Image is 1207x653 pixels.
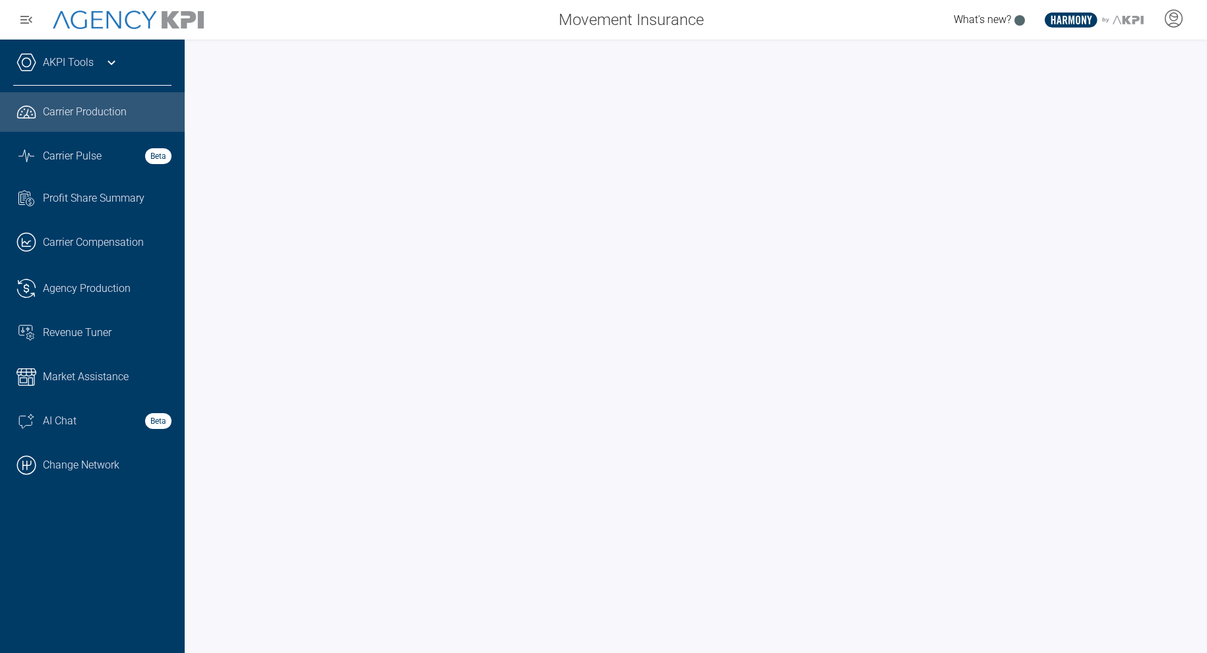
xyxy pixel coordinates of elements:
[43,369,129,385] span: Market Assistance
[145,148,171,164] strong: Beta
[53,11,204,30] img: AgencyKPI
[43,325,111,341] span: Revenue Tuner
[43,148,102,164] span: Carrier Pulse
[43,281,131,297] span: Agency Production
[559,8,704,32] span: Movement Insurance
[43,235,144,250] span: Carrier Compensation
[43,190,144,206] span: Profit Share Summary
[43,413,77,429] span: AI Chat
[43,104,127,120] span: Carrier Production
[145,413,171,429] strong: Beta
[43,55,94,71] a: AKPI Tools
[954,13,1011,26] span: What's new?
